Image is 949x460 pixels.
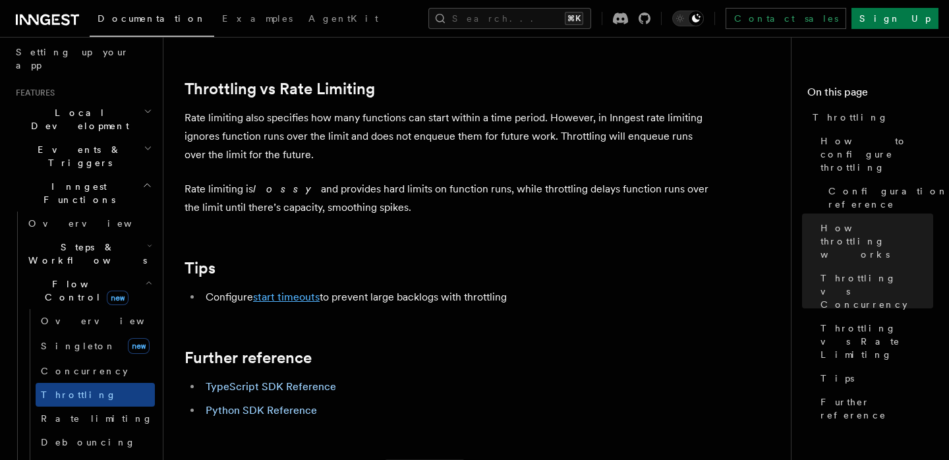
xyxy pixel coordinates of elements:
[107,291,129,305] span: new
[41,366,128,376] span: Concurrency
[23,272,155,309] button: Flow Controlnew
[36,359,155,383] a: Concurrency
[828,185,948,211] span: Configuration reference
[820,272,933,311] span: Throttling vs Concurrency
[807,105,933,129] a: Throttling
[11,175,155,212] button: Inngest Functions
[726,8,846,29] a: Contact sales
[813,111,888,124] span: Throttling
[820,322,933,361] span: Throttling vs Rate Limiting
[11,143,144,169] span: Events & Triggers
[16,47,129,71] span: Setting up your app
[815,390,933,427] a: Further reference
[11,88,55,98] span: Features
[11,101,155,138] button: Local Development
[23,235,155,272] button: Steps & Workflows
[185,180,712,217] p: Rate limiting is and provides hard limits on function runs, while throttling delays function runs...
[815,129,933,179] a: How to configure throttling
[98,13,206,24] span: Documentation
[301,4,386,36] a: AgentKit
[185,259,216,277] a: Tips
[565,12,583,25] kbd: ⌘K
[23,212,155,235] a: Overview
[36,407,155,430] a: Rate limiting
[206,380,336,393] a: TypeScript SDK Reference
[11,180,142,206] span: Inngest Functions
[206,404,317,417] a: Python SDK Reference
[820,372,854,385] span: Tips
[128,338,150,354] span: new
[820,134,933,174] span: How to configure throttling
[672,11,704,26] button: Toggle dark mode
[36,430,155,454] a: Debouncing
[185,109,712,164] p: Rate limiting also specifies how many functions can start within a time period. However, in Innge...
[41,389,117,400] span: Throttling
[820,221,933,261] span: How throttling works
[253,183,321,195] em: lossy
[253,291,320,303] a: start timeouts
[428,8,591,29] button: Search...⌘K
[815,266,933,316] a: Throttling vs Concurrency
[28,218,164,229] span: Overview
[11,40,155,77] a: Setting up your app
[36,383,155,407] a: Throttling
[41,437,136,447] span: Debouncing
[823,179,933,216] a: Configuration reference
[851,8,938,29] a: Sign Up
[11,106,144,132] span: Local Development
[214,4,301,36] a: Examples
[11,138,155,175] button: Events & Triggers
[308,13,378,24] span: AgentKit
[41,316,177,326] span: Overview
[815,216,933,266] a: How throttling works
[185,349,312,367] a: Further reference
[202,288,712,306] li: Configure to prevent large backlogs with throttling
[185,80,375,98] a: Throttling vs Rate Limiting
[815,316,933,366] a: Throttling vs Rate Limiting
[23,241,147,267] span: Steps & Workflows
[90,4,214,37] a: Documentation
[820,395,933,422] span: Further reference
[36,309,155,333] a: Overview
[815,366,933,390] a: Tips
[36,333,155,359] a: Singletonnew
[222,13,293,24] span: Examples
[41,341,116,351] span: Singleton
[807,84,933,105] h4: On this page
[41,413,153,424] span: Rate limiting
[23,277,145,304] span: Flow Control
